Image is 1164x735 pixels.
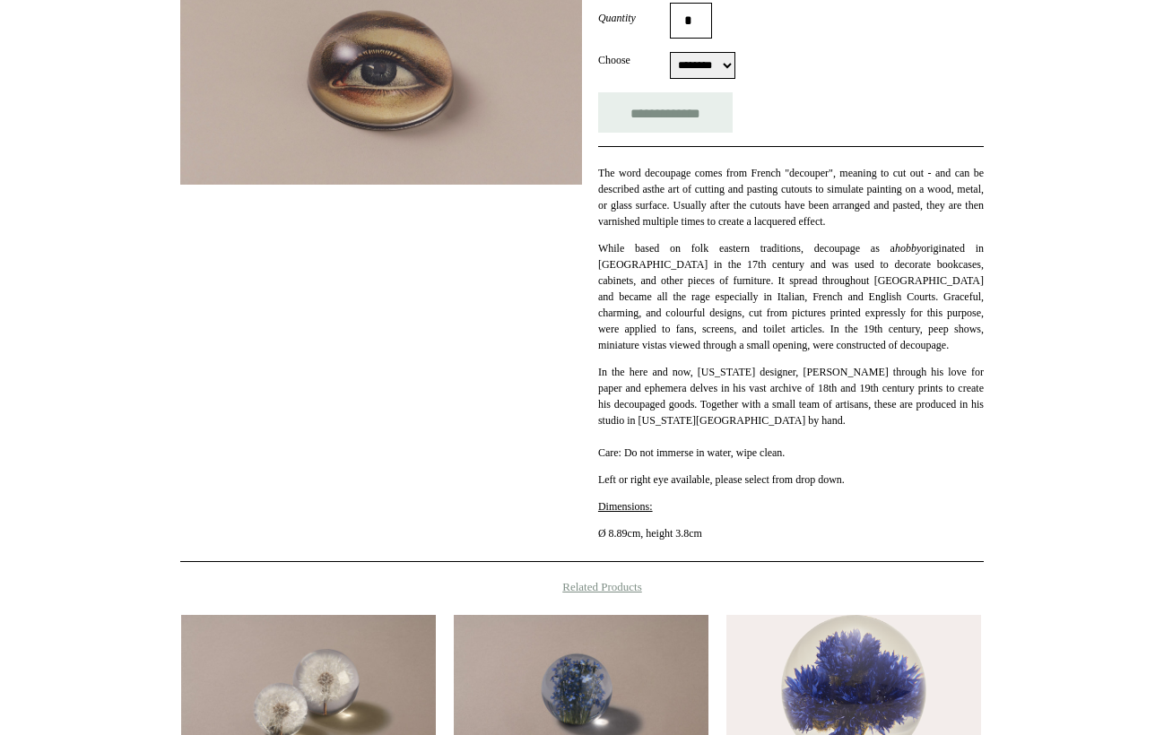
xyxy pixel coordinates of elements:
[598,500,653,513] span: Dimensions:
[598,242,984,287] span: While based on folk eastern traditions, decoupage as a originated in [GEOGRAPHIC_DATA] in the 17t...
[598,183,984,228] span: the art of cutting and pasting cutouts to simulate painting on a wood, metal, or glass surface. U...
[598,446,785,459] span: Care: Do not immerse in water, wipe clean.
[598,52,670,68] label: Choose
[598,167,984,195] span: The word decoupage comes from French "decouper", meaning to cut out - and can be described as
[598,473,845,486] span: Left or right eye available, please select from drop down.
[598,274,984,351] span: . It spread throughout [GEOGRAPHIC_DATA] and became all the rage especially in Italian, French an...
[598,10,670,26] label: Quantity
[895,242,921,255] em: hobby
[598,527,702,540] span: Ø 8.89cm, height 3.8cm
[598,366,984,427] span: In the here and now, [US_STATE] designer, [PERSON_NAME] through his love for paper and ephemera d...
[134,580,1030,594] h4: Related Products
